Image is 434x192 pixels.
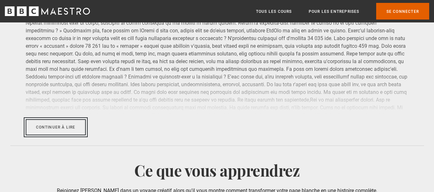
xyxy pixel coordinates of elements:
a: Pour les entreprises [309,8,359,15]
svg: BBC Maestro [5,6,90,16]
font: Ce que vous apprendrez [134,160,300,180]
a: Se connecter [376,3,429,19]
button: Continuer à lire [26,119,86,135]
font: Se connecter [386,9,419,14]
font: Pour les entreprises [309,9,359,14]
nav: Primaire [256,3,429,19]
font: Tous les cours [256,9,292,14]
a: Tous les cours [256,8,292,15]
